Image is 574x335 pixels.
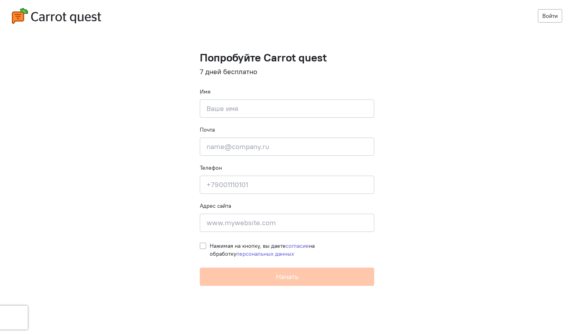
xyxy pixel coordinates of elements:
[538,9,562,23] a: Войти
[286,242,309,249] a: согласие
[200,202,231,210] label: Адрес сайта
[236,250,294,257] a: персональных данных
[200,52,374,64] h1: Попробуйте Carrot quest
[200,176,374,194] input: +79001110101
[200,68,374,76] h4: 7 дней бесплатно
[200,138,374,156] input: name@company.ru
[200,268,374,286] button: Начать
[200,100,374,118] input: Ваше имя
[200,214,374,232] input: www.mywebsite.com
[200,88,210,96] label: Имя
[276,272,298,281] span: Начать
[200,126,215,134] label: Почта
[12,8,101,24] img: carrot-quest-logo.svg
[200,164,222,172] label: Телефон
[210,242,315,257] span: Нажимая на кнопку, вы даете на обработку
